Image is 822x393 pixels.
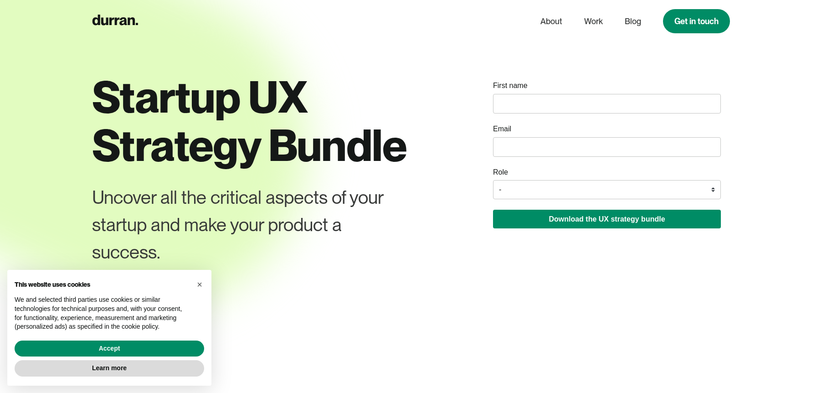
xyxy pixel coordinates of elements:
[92,184,396,266] div: Uncover all the critical aspects of your startup and make your product a success.
[92,12,138,30] a: home
[625,13,641,30] a: Blog
[15,295,190,331] p: We and selected third parties use cookies or similar technologies for technical purposes and, wit...
[15,360,204,377] button: Learn more
[92,73,429,169] h1: Startup UX Strategy Bundle
[493,180,721,199] select: role
[15,281,190,289] h2: This website uses cookies
[493,137,721,157] input: email
[540,13,562,30] a: About
[663,9,730,33] a: Get in touch
[493,210,721,228] button: Download the UX strategy bundle
[493,94,721,114] input: name
[15,341,204,357] button: Accept
[197,279,202,290] span: ×
[493,167,508,177] label: Role
[584,13,603,30] a: Work
[493,124,511,134] label: Email
[192,277,207,292] button: Close this notice
[493,81,528,91] label: First name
